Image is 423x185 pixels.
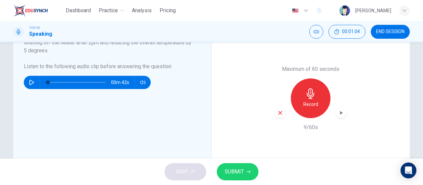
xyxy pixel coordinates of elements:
[291,8,299,13] img: en
[157,5,178,17] button: Pricing
[291,78,330,118] button: Record
[24,63,193,70] h6: Listen to the following audio clip before answering the question :
[225,167,244,176] span: SUBMIT
[13,4,48,17] img: EduSynch logo
[328,25,365,39] button: 00:01:04
[29,25,40,30] span: TOEFL®
[376,29,404,34] span: END SESSION
[160,7,176,15] span: Pricing
[96,5,127,17] button: Practice
[282,65,339,73] h6: Maximum of 60 seconds
[99,7,118,15] span: Practice
[328,25,365,39] div: Hide
[66,7,91,15] span: Dashboard
[342,29,360,34] span: 00:01:04
[29,30,52,38] h1: Speaking
[217,163,258,180] button: SUBMIT
[129,5,154,17] button: Analysis
[63,5,94,17] button: Dashboard
[303,100,318,108] h6: Record
[355,7,391,15] div: [PERSON_NAME]
[309,25,323,39] div: Mute
[304,123,318,131] h6: 9/60s
[13,4,63,17] a: EduSynch logo
[401,162,416,178] div: Open Intercom Messenger
[371,25,410,39] button: END SESSION
[132,7,152,15] span: Analysis
[339,5,350,16] img: Profile picture
[111,76,135,89] span: 00m 42s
